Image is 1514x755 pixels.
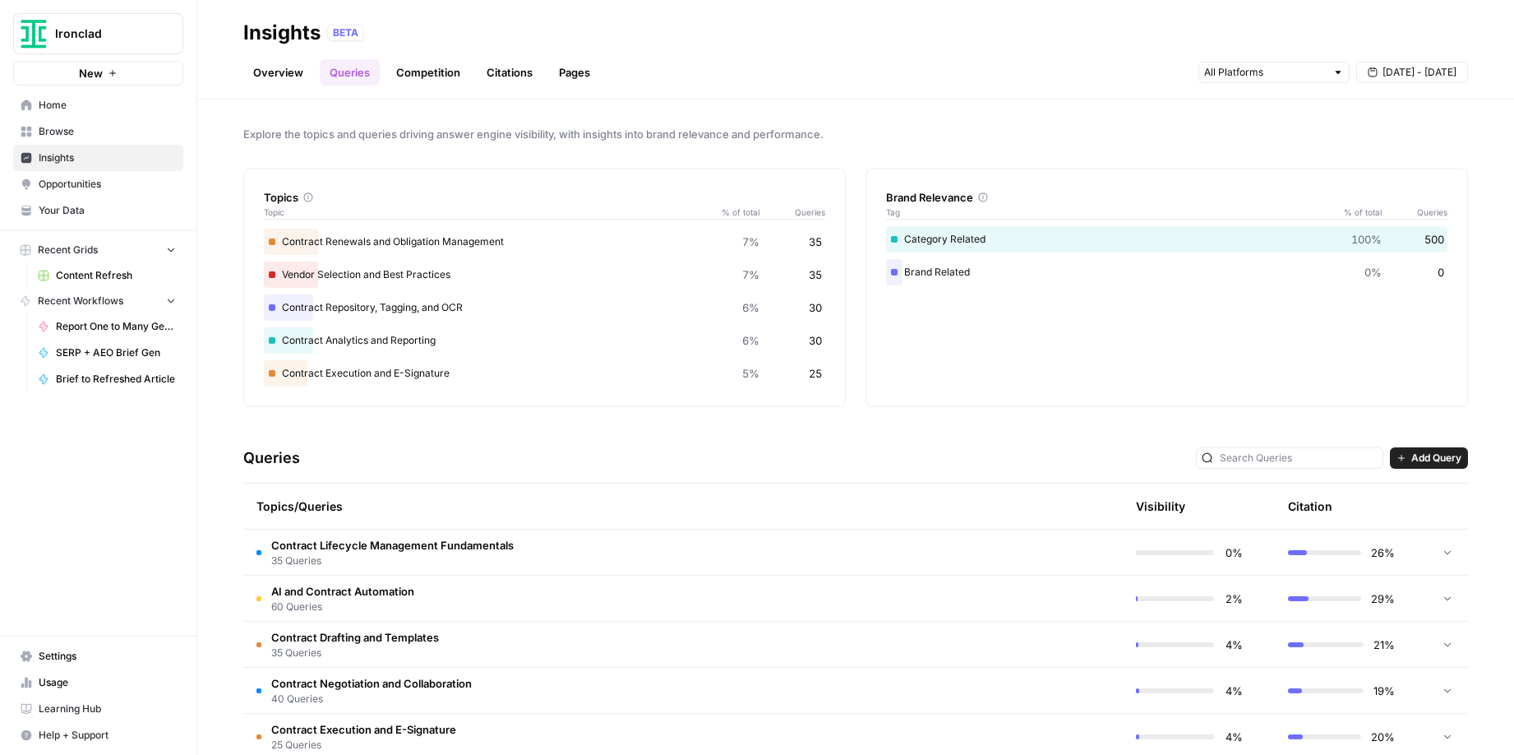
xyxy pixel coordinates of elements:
[56,372,176,387] span: Brief to Refreshed Article
[809,234,822,250] span: 35
[1351,231,1382,248] span: 100%
[13,238,183,262] button: Recent Grids
[1220,450,1378,466] input: Search Queries
[386,59,470,86] a: Competition
[759,206,825,219] span: Queries
[710,206,759,219] span: % of total
[19,19,48,49] img: Ironclad Logo
[742,266,759,283] span: 7%
[56,345,176,360] span: SERP + AEO Brief Gen
[1224,544,1243,561] span: 0%
[886,259,1447,285] div: Brand Related
[1224,683,1243,699] span: 4%
[271,675,472,692] span: Contract Negotiation and Collaboration
[39,124,176,139] span: Browse
[264,206,710,219] span: Topic
[809,266,822,283] span: 35
[243,126,1468,142] span: Explore the topics and queries driving answer engine visibility, with insights into brand relevan...
[243,447,300,470] h3: Queries
[56,319,176,334] span: Report One to Many Generator
[809,365,822,382] span: 25
[1136,498,1185,515] div: Visibility
[264,294,825,321] div: Contract Repository, Tagging, and OCR
[1424,231,1444,248] span: 500
[742,299,759,316] span: 6%
[271,692,472,706] span: 40 Queries
[39,98,176,113] span: Home
[39,151,176,165] span: Insights
[271,646,439,660] span: 35 Queries
[13,61,183,86] button: New
[13,643,183,669] a: Settings
[809,299,822,316] span: 30
[13,696,183,722] a: Learning Hub
[13,145,183,171] a: Insights
[39,675,176,690] span: Usage
[886,189,1447,206] div: Brand Relevance
[809,332,822,349] span: 30
[13,669,183,696] a: Usage
[271,537,514,554] span: Contract Lifecycle Management Fundamentals
[1382,206,1447,219] span: Queries
[271,629,439,646] span: Contract Drafting and Templates
[55,25,155,42] span: Ironclad
[1371,544,1395,561] span: 26%
[39,177,176,192] span: Opportunities
[1382,65,1456,80] span: [DATE] - [DATE]
[13,171,183,197] a: Opportunities
[886,206,1332,219] span: Tag
[256,484,953,529] div: Topics/Queries
[38,243,98,257] span: Recent Grids
[549,59,600,86] a: Pages
[39,203,176,218] span: Your Data
[264,327,825,354] div: Contract Analytics and Reporting
[1356,62,1468,83] button: [DATE] - [DATE]
[327,25,364,41] div: BETA
[39,649,176,664] span: Settings
[1224,591,1243,607] span: 2%
[271,600,414,614] span: 60 Queries
[13,118,183,145] a: Browse
[13,92,183,118] a: Home
[271,738,456,753] span: 25 Queries
[1373,637,1395,653] span: 21%
[264,360,825,387] div: Contract Execution and E-Signature
[742,365,759,382] span: 5%
[1371,591,1395,607] span: 29%
[39,702,176,716] span: Learning Hub
[271,721,456,738] span: Contract Execution and E-Signature
[320,59,380,86] a: Queries
[264,229,825,255] div: Contract Renewals and Obligation Management
[13,722,183,748] button: Help + Support
[30,313,183,340] a: Report One to Many Generator
[38,294,123,308] span: Recent Workflows
[13,13,183,54] button: Workspace: Ironclad
[56,268,176,283] span: Content Refresh
[1438,264,1444,280] span: 0
[264,262,825,288] div: Vendor Selection and Best Practices
[39,728,176,743] span: Help + Support
[1332,206,1382,219] span: % of total
[30,262,183,289] a: Content Refresh
[1204,64,1326,81] input: All Platforms
[243,59,313,86] a: Overview
[1224,729,1243,745] span: 4%
[477,59,542,86] a: Citations
[1411,451,1461,466] span: Add Query
[13,289,183,313] button: Recent Workflows
[13,197,183,224] a: Your Data
[742,234,759,250] span: 7%
[30,340,183,366] a: SERP + AEO Brief Gen
[1288,484,1332,529] div: Citation
[79,65,103,81] span: New
[243,20,321,46] div: Insights
[1371,729,1395,745] span: 20%
[742,332,759,349] span: 6%
[1364,264,1382,280] span: 0%
[271,583,414,600] span: AI and Contract Automation
[271,554,514,568] span: 35 Queries
[1390,447,1468,469] button: Add Query
[30,366,183,392] a: Brief to Refreshed Article
[886,226,1447,252] div: Category Related
[1373,683,1395,699] span: 19%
